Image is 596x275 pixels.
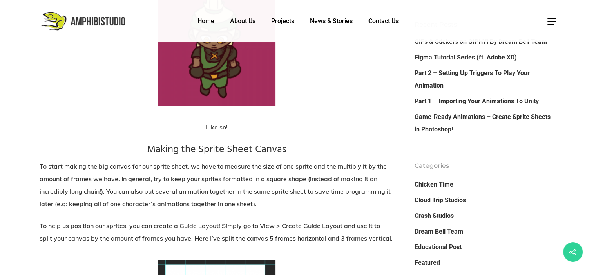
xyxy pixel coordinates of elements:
[414,67,556,92] a: Part 2 – Setting Up Triggers To Play Your Animation
[414,161,556,171] h4: Categories
[414,111,556,136] a: Game-Ready Animations – Create Sprite Sheets in Photoshop!
[310,17,353,25] a: News & Stories
[414,51,556,64] a: Figma Tutorial Series (ft. Adobe XD)
[414,257,556,269] a: Featured
[414,194,556,207] a: Cloud Trip Studios
[368,17,399,25] a: Contact Us
[414,178,556,191] a: Chicken Time
[40,143,394,157] h3: Making the Sprite Sheet Canvas
[197,17,214,25] a: Home
[414,95,556,108] a: Part 1 – Importing Your Animations To Unity
[271,17,294,25] a: Projects
[40,160,394,219] p: To start making the big canvas for our sprite sheet, we have to measure the size of one sprite an...
[40,219,394,254] p: To help us position our sprites, you can create a Guide Layout! Simply go to View > Create Guide ...
[40,121,394,143] p: Like so!
[230,17,255,25] a: About Us
[414,241,556,253] a: Educational Post
[414,225,556,238] a: Dream Bell Team
[414,210,556,222] a: Crash Studios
